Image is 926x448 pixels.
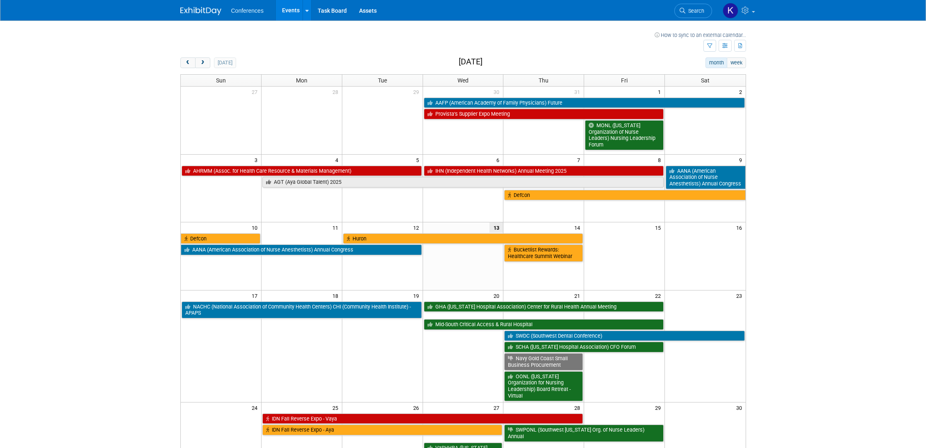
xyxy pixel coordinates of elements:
button: next [195,57,210,68]
span: 31 [573,87,584,97]
span: 14 [573,222,584,233]
span: 2 [738,87,746,97]
span: Conferences [231,7,264,14]
span: Wed [457,77,469,84]
span: 12 [412,222,423,233]
span: Thu [539,77,548,84]
span: 5 [415,155,423,165]
button: [DATE] [214,57,236,68]
a: MONL ([US_STATE] Organization of Nurse Leaders) Nursing Leadership Forum [585,120,664,150]
span: Sun [216,77,226,84]
span: Fri [621,77,628,84]
span: 9 [738,155,746,165]
a: Huron [343,233,583,244]
span: 8 [657,155,664,165]
a: AAFP (American Academy of Family Physicians) Future [424,98,745,108]
span: 19 [412,290,423,301]
span: 1 [657,87,664,97]
span: 24 [251,402,261,413]
a: NACHC (National Association of Community Health Centers) CHI (Community Health Institute) - APAPS [182,302,422,318]
span: 29 [654,402,664,413]
span: 3 [254,155,261,165]
a: GHA ([US_STATE] Hospital Association) Center for Rural Health Annual Meeting [424,302,664,312]
span: Mon [296,77,307,84]
span: Search [685,8,704,14]
span: 22 [654,290,664,301]
a: SCHA ([US_STATE] Hospital Association) CFO Forum [504,342,664,352]
span: 23 [735,290,746,301]
span: 28 [332,87,342,97]
span: 11 [332,222,342,233]
span: 28 [573,402,584,413]
span: 7 [576,155,584,165]
a: Bucketlist Rewards: Healthcare Summit Webinar [504,245,583,261]
span: 30 [735,402,746,413]
a: AANA (American Association of Nurse Anesthetists) Annual Congress [666,166,745,189]
span: 17 [251,290,261,301]
a: OONL ([US_STATE] Organization for Nursing Leadership) Board Retreat - Virtual [504,371,583,401]
span: Sat [701,77,710,84]
a: Defcon [504,190,745,201]
span: 18 [332,290,342,301]
a: Navy Gold Coast Small Business Procurement [504,353,583,370]
span: 21 [573,290,584,301]
span: 27 [251,87,261,97]
span: 15 [654,222,664,233]
span: 25 [332,402,342,413]
a: IDN Fall Reverse Expo - Vaya [262,414,583,424]
span: 4 [334,155,342,165]
a: IHN (Independent Health Networks) Annual Meeting 2025 [424,166,664,176]
a: SWDC (Southwest Dental Conference) [504,331,744,341]
span: 16 [735,222,746,233]
span: 10 [251,222,261,233]
a: IDN Fall Reverse Expo - Aya [262,425,503,435]
a: Defcon [181,233,260,244]
span: 6 [496,155,503,165]
a: AGT (Aya Global Talent) 2025 [262,177,664,187]
img: ExhibitDay [180,7,221,15]
a: AANA (American Association of Nurse Anesthetists) Annual Congress [181,245,422,255]
a: How to sync to an external calendar... [655,32,746,38]
span: Tue [378,77,387,84]
span: 29 [412,87,423,97]
a: Provista’s Supplier Expo Meeting [424,109,664,119]
a: SWPONL (Southwest [US_STATE] Org. of Nurse Leaders) Annual [504,425,664,441]
span: 30 [493,87,503,97]
h2: [DATE] [459,57,482,66]
a: AHRMM (Assoc. for Health Care Resource & Materials Management) [182,166,422,176]
a: Mid-South Critical Access & Rural Hospital [424,319,664,330]
span: 20 [493,290,503,301]
a: Search [674,4,712,18]
span: 13 [489,222,503,233]
img: Kelly Parker [723,3,738,18]
span: 27 [493,402,503,413]
button: prev [180,57,196,68]
span: 26 [412,402,423,413]
button: week [727,57,746,68]
button: month [705,57,727,68]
